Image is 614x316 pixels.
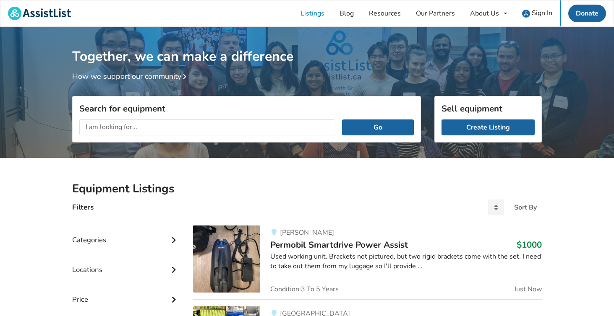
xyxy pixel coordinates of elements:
[568,5,606,22] a: Donate
[442,103,535,114] h3: Sell equipment
[442,119,535,135] a: Create Listing
[8,7,71,20] img: assistlist-logo
[193,225,542,299] a: mobility-permobil smartdrive power assist[PERSON_NAME]Permobil Smartdrive Power Assist$1000Used w...
[79,103,414,114] h3: Search for equipment
[332,0,361,26] a: Blog
[72,249,180,278] div: Locations
[72,27,542,65] h1: Together, we can make a difference
[470,10,499,17] div: About Us
[72,219,180,249] div: Categories
[72,278,180,308] div: Price
[522,10,530,18] img: user icon
[514,204,537,211] div: Sort By
[293,0,332,26] a: Listings
[270,252,542,271] div: Used working unit. Brackets not pictured, but two rigid brackets come with the set. I need to tak...
[280,228,334,237] span: [PERSON_NAME]
[408,0,462,26] a: Our Partners
[361,0,408,26] a: Resources
[514,286,542,293] span: Just Now
[79,119,335,135] input: I am looking for...
[515,0,560,26] a: user icon Sign In
[72,202,94,212] h4: Filters
[270,286,339,293] span: Condition: 3 To 5 Years
[193,225,260,293] img: mobility-permobil smartdrive power assist
[72,71,190,81] a: How we support our community
[72,181,542,196] h2: Equipment Listings
[517,239,542,250] h3: $1000
[342,119,414,135] button: Go
[532,8,552,18] span: Sign In
[270,239,408,251] span: Permobil Smartdrive Power Assist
